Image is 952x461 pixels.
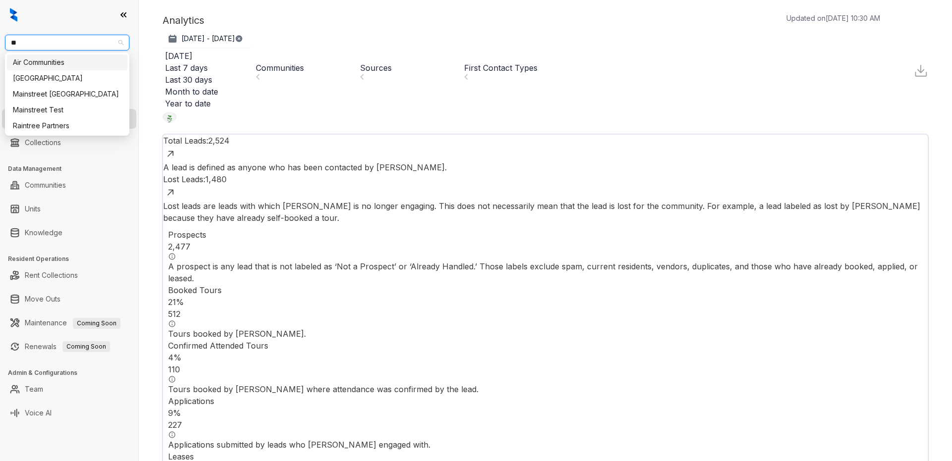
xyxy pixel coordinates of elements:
[168,352,923,363] div: 4 %
[168,296,923,308] div: 21 %
[25,289,60,309] a: Move Outs
[256,62,355,74] div: Communities
[168,229,923,241] div: Prospects
[10,8,17,22] img: logo
[168,284,923,296] div: Booked Tours
[168,431,176,439] img: Info
[25,403,52,423] a: Voice AI
[360,62,459,74] div: Sources
[168,328,923,340] div: Tours booked by [PERSON_NAME].
[168,375,176,383] img: Info
[786,13,880,23] p: Updated on [DATE] 10:30 AM
[62,341,110,352] span: Coming Soon
[7,102,127,118] div: Mainstreet Test
[13,57,121,68] div: Air Communities
[163,112,177,122] img: UserAvatar
[8,255,138,263] h3: Resident Operations
[13,104,121,115] div: Mainstreet Test
[181,34,235,44] p: [DATE] - [DATE]
[25,337,110,357] a: RenewalsComing Soon
[163,173,928,185] div: Lost Leads: 1,480
[2,133,136,153] li: Collections
[7,118,127,134] div: Raintree Partners
[2,109,136,129] li: Leasing
[2,403,136,423] li: Voice AI
[2,66,136,86] li: Leads
[25,223,62,243] a: Knowledge
[163,147,178,161] img: Click Icon
[464,62,563,74] div: First Contact Types
[163,200,928,224] div: Lost leads are leads with which [PERSON_NAME] is no longer engaging. This does not necessarily me...
[163,185,178,200] img: Click Icon
[2,337,136,357] li: Renewals
[25,379,43,399] a: Team
[163,161,928,173] div: A lead is defined as anyone who has been contacted by [PERSON_NAME].
[13,73,121,84] div: [GEOGRAPHIC_DATA]
[13,89,121,100] div: Mainstreet [GEOGRAPHIC_DATA]
[163,122,928,134] div: Logout
[73,318,120,329] span: Coming Soon
[8,368,138,377] h3: Admin & Configurations
[25,199,41,219] a: Units
[168,364,180,374] span: 110
[165,62,248,74] div: Last 7 days
[165,50,248,62] div: [DATE]
[165,98,248,109] div: Year to date
[913,63,928,78] img: Download
[7,54,127,70] div: Air Communities
[2,289,136,309] li: Move Outs
[163,30,251,48] button: [DATE] - [DATE]
[163,13,204,28] p: Analytics
[168,383,923,395] div: Tours booked by [PERSON_NAME] where attendance was confirmed by the lead.
[25,175,66,195] a: Communities
[168,420,182,430] span: 227
[165,74,248,86] div: Last 30 days
[168,407,923,419] div: 9 %
[2,175,136,195] li: Communities
[168,439,923,451] div: Applications submitted by leads who [PERSON_NAME] engaged with.
[168,253,176,260] img: Info
[168,242,190,252] span: 2,477
[13,120,121,131] div: Raintree Partners
[168,320,176,328] img: Info
[2,223,136,243] li: Knowledge
[2,265,136,285] li: Rent Collections
[25,265,78,285] a: Rent Collections
[168,309,180,319] span: 512
[168,395,923,407] div: Applications
[168,260,923,284] div: A prospect is any lead that is not labeled as ‘Not a Prospect’ or ‘Already Handled.’ Those labels...
[7,70,127,86] div: Fairfield
[25,133,61,153] a: Collections
[2,379,136,399] li: Team
[8,164,138,173] h3: Data Management
[165,86,248,98] div: Month to date
[168,340,923,352] div: Confirmed Attended Tours
[163,135,928,147] div: Total Leads: 2,524
[2,313,136,333] li: Maintenance
[2,199,136,219] li: Units
[7,86,127,102] div: Mainstreet Canada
